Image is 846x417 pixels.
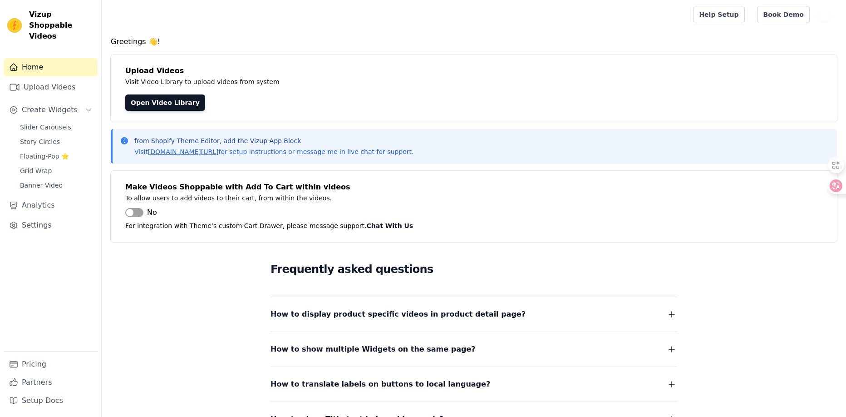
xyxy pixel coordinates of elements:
button: Chat With Us [367,220,413,231]
a: Banner Video [15,179,98,192]
a: Settings [4,216,98,234]
span: Floating-Pop ⭐ [20,152,69,161]
span: Create Widgets [22,104,78,115]
h4: Greetings 👋! [111,36,837,47]
a: Pricing [4,355,98,373]
p: Visit Video Library to upload videos from system [125,76,532,87]
h2: Frequently asked questions [271,260,677,278]
button: How to show multiple Widgets on the same page? [271,343,677,356]
p: For integration with Theme's custom Cart Drawer, please message support. [125,220,822,231]
a: Partners [4,373,98,392]
a: Grid Wrap [15,164,98,177]
span: Story Circles [20,137,60,146]
span: Grid Wrap [20,166,52,175]
p: from Shopify Theme Editor, add the Vizup App Block [134,136,413,145]
a: Analytics [4,196,98,214]
span: How to show multiple Widgets on the same page? [271,343,476,356]
p: To allow users to add videos to their cart, from within the videos. [125,193,532,204]
span: Vizup Shoppable Videos [29,9,94,42]
a: Home [4,58,98,76]
button: No [125,207,157,218]
h4: Upload Videos [125,65,822,76]
a: Open Video Library [125,94,205,111]
span: How to translate labels on buttons to local language? [271,378,490,391]
a: [DOMAIN_NAME][URL] [148,148,219,155]
a: Story Circles [15,135,98,148]
button: Create Widgets [4,101,98,119]
button: How to translate labels on buttons to local language? [271,378,677,391]
a: Setup Docs [4,392,98,410]
a: Slider Carousels [15,121,98,134]
a: Help Setup [693,6,744,23]
p: Visit for setup instructions or message me in live chat for support. [134,147,413,156]
span: Slider Carousels [20,123,71,132]
a: Book Demo [757,6,810,23]
h4: Make Videos Shoppable with Add To Cart within videos [125,182,822,193]
span: Banner Video [20,181,63,190]
span: How to display product specific videos in product detail page? [271,308,526,321]
img: Vizup [7,18,22,33]
button: How to display product specific videos in product detail page? [271,308,677,321]
a: Floating-Pop ⭐ [15,150,98,163]
a: Upload Videos [4,78,98,96]
span: No [147,207,157,218]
